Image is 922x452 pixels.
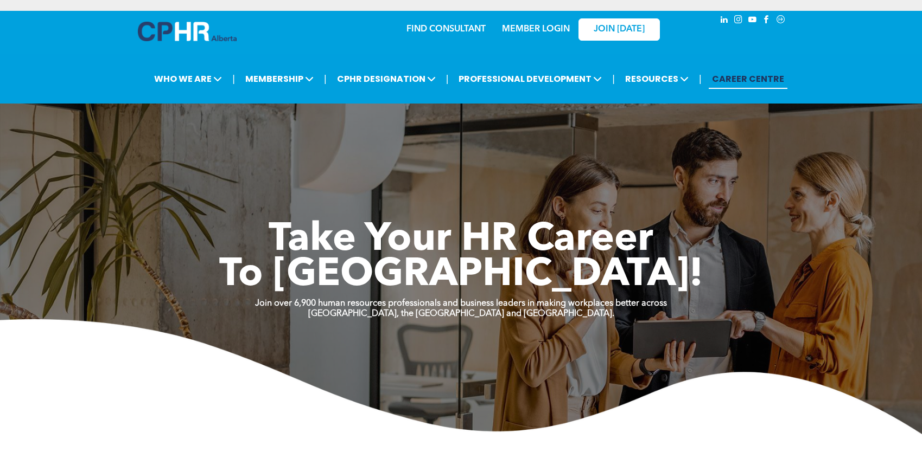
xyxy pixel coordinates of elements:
[308,309,614,318] strong: [GEOGRAPHIC_DATA], the [GEOGRAPHIC_DATA] and [GEOGRAPHIC_DATA].
[406,25,486,34] a: FIND CONSULTANT
[255,299,667,308] strong: Join over 6,900 human resources professionals and business leaders in making workplaces better ac...
[718,14,730,28] a: linkedin
[709,69,787,89] a: CAREER CENTRE
[775,14,787,28] a: Social network
[761,14,773,28] a: facebook
[138,22,237,41] img: A blue and white logo for cp alberta
[269,221,653,260] span: Take Your HR Career
[594,24,645,35] span: JOIN [DATE]
[502,25,570,34] a: MEMBER LOGIN
[747,14,759,28] a: youtube
[612,68,615,90] li: |
[455,69,605,89] span: PROFESSIONAL DEVELOPMENT
[334,69,439,89] span: CPHR DESIGNATION
[232,68,235,90] li: |
[733,14,745,28] a: instagram
[219,256,703,295] span: To [GEOGRAPHIC_DATA]!
[242,69,317,89] span: MEMBERSHIP
[151,69,225,89] span: WHO WE ARE
[699,68,702,90] li: |
[446,68,449,90] li: |
[578,18,660,41] a: JOIN [DATE]
[622,69,692,89] span: RESOURCES
[324,68,327,90] li: |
